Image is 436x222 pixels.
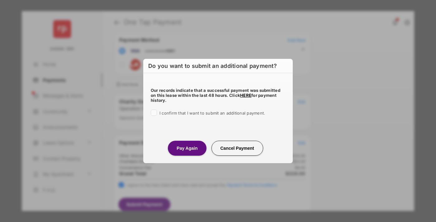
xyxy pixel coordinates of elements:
button: Pay Again [168,141,206,156]
h5: Our records indicate that a successful payment was submitted on this lease within the last 48 hou... [151,88,285,103]
button: Cancel Payment [211,141,263,156]
h6: Do you want to submit an additional payment? [143,59,293,73]
span: I confirm that I want to submit an additional payment. [159,111,265,116]
a: HERE [240,93,251,98]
